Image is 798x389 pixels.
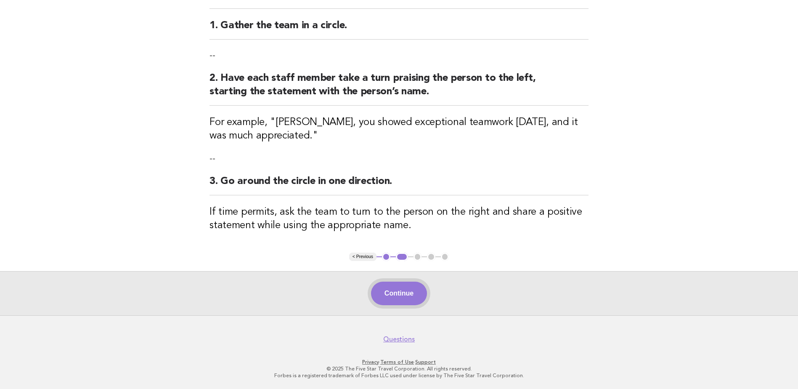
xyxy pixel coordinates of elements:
[209,205,589,232] h3: If time permits, ask the team to turn to the person on the right and share a positive statement w...
[209,72,589,106] h2: 2. Have each staff member take a turn praising the person to the left, starting the statement wit...
[382,253,390,261] button: 1
[209,50,589,61] p: --
[209,153,589,165] p: --
[383,335,415,344] a: Questions
[142,372,657,379] p: Forbes is a registered trademark of Forbes LLC used under license by The Five Star Travel Corpora...
[396,253,408,261] button: 2
[209,116,589,143] h3: For example, "[PERSON_NAME], you showed exceptional teamwork [DATE], and it was much appreciated."
[142,359,657,365] p: · ·
[371,282,427,305] button: Continue
[415,359,436,365] a: Support
[209,175,589,195] h2: 3. Go around the circle in one direction.
[349,253,376,261] button: < Previous
[209,19,589,40] h2: 1. Gather the team in a circle.
[362,359,379,365] a: Privacy
[380,359,414,365] a: Terms of Use
[142,365,657,372] p: © 2025 The Five Star Travel Corporation. All rights reserved.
